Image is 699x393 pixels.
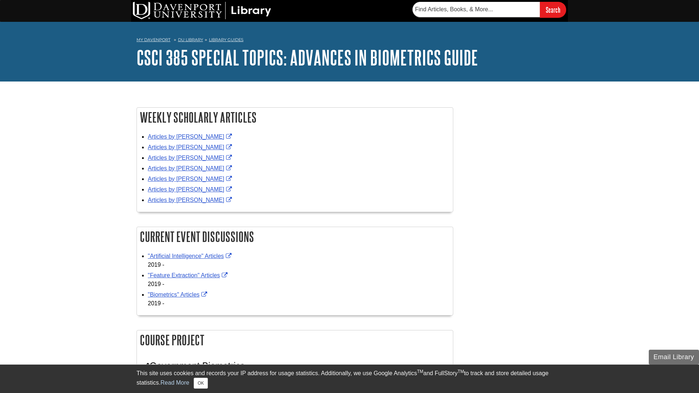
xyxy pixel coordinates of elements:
a: Link opens in new window [148,253,233,259]
h3: Government Biometrics [141,361,449,371]
sup: TM [417,369,423,374]
a: Link opens in new window [148,291,209,298]
h2: Course Project [137,330,453,350]
sup: TM [458,369,464,374]
div: 2019 - [148,299,449,308]
img: DU Library [133,2,271,19]
input: Search [540,2,566,17]
form: Searches DU Library's articles, books, and more [412,2,566,17]
a: Link opens in new window [148,155,234,161]
a: Link opens in new window [148,144,234,150]
nav: breadcrumb [137,35,562,47]
a: Library Guides [209,37,244,42]
a: Link opens in new window [148,272,229,278]
button: Close [194,378,208,389]
div: 2019 - [148,261,449,269]
div: 2019 - [148,280,449,289]
a: Read More [161,380,189,386]
a: Link opens in new window [148,165,234,171]
h2: Weekly Scholarly Articles [137,108,453,127]
a: CSCI 385 Special Topics: Advances in Biometrics Guide [137,46,478,69]
button: Email Library [649,350,699,365]
h2: Current Event Discussions [137,227,453,246]
a: My Davenport [137,37,170,43]
a: DU Library [178,37,203,42]
input: Find Articles, Books, & More... [412,2,540,17]
a: Link opens in new window [148,197,234,203]
a: Link opens in new window [148,134,234,140]
a: Link opens in new window [148,186,234,192]
a: Link opens in new window [148,176,234,182]
div: This site uses cookies and records your IP address for usage statistics. Additionally, we use Goo... [137,369,562,389]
